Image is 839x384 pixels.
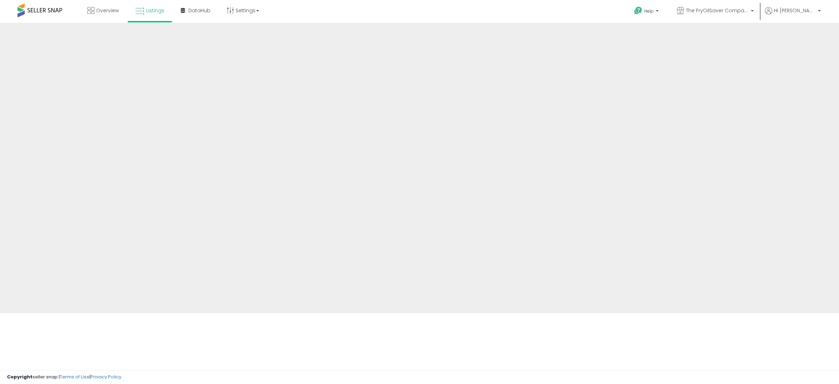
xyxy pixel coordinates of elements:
[188,7,210,14] span: DataHub
[765,7,821,23] a: Hi [PERSON_NAME]
[634,6,643,15] i: Get Help
[644,8,654,14] span: Help
[96,7,119,14] span: Overview
[774,7,816,14] span: Hi [PERSON_NAME]
[629,1,666,23] a: Help
[686,7,749,14] span: The FryOilSaver Company
[146,7,164,14] span: Listings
